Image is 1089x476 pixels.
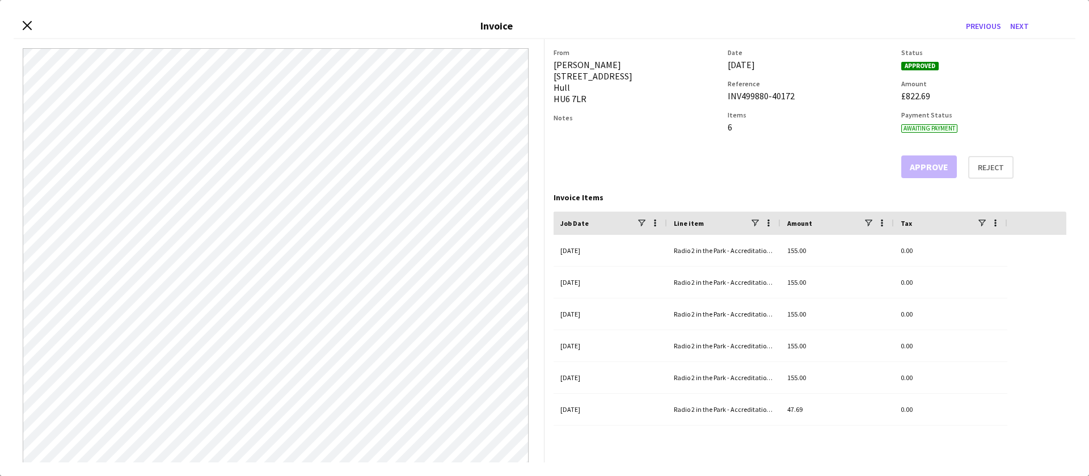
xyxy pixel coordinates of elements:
div: 155.00 [780,235,894,266]
span: Amount [787,219,812,228]
div: 155.00 [780,267,894,298]
button: Next [1006,17,1033,35]
div: [PERSON_NAME] [STREET_ADDRESS] Hull HU6 7LR [554,59,719,104]
h3: Payment Status [901,111,1066,119]
div: 155.00 [780,362,894,393]
div: Radio 2 in the Park - Accreditation Assistant (salary) [667,267,780,298]
div: 0.00 [894,330,1007,361]
h3: Invoice [480,19,513,32]
div: Radio 2 in the Park - Accreditation Assistant (salary) [667,362,780,393]
div: 6 [728,121,893,133]
div: [DATE] [728,59,893,70]
span: Line item [674,219,704,228]
span: Tax [901,219,912,228]
div: Radio 2 in the Park - Accreditation Assistant (salary) [667,298,780,330]
div: INV499880-40172 [728,90,893,102]
div: [DATE] [554,330,667,361]
div: Radio 2 in the Park - Accreditation Assistant (salary) [667,330,780,361]
div: [DATE] [554,298,667,330]
span: Awaiting payment [901,124,957,133]
div: Radio 2 in the Park - Accreditation Assistant (salary) [667,235,780,266]
div: [DATE] [554,267,667,298]
h3: Items [728,111,893,119]
div: £822.69 [901,90,1066,102]
h3: Date [728,48,893,57]
div: [DATE] [554,394,667,425]
div: [DATE] [554,362,667,393]
div: 47.69 [780,394,894,425]
h3: Status [901,48,1066,57]
div: 0.00 [894,298,1007,330]
button: Previous [961,17,1006,35]
div: 155.00 [780,298,894,330]
div: 155.00 [780,330,894,361]
button: Reject [968,156,1014,179]
div: 0.00 [894,362,1007,393]
div: 0.00 [894,235,1007,266]
span: Approved [901,62,939,70]
div: 0.00 [894,394,1007,425]
div: Radio 2 in the Park - Accreditation Assistant (expense) [667,394,780,425]
div: [DATE] [554,235,667,266]
h3: From [554,48,719,57]
div: Invoice Items [554,192,1066,203]
h3: Reference [728,79,893,88]
div: 0.00 [894,267,1007,298]
span: Job Date [560,219,589,228]
h3: Amount [901,79,1066,88]
h3: Notes [554,113,719,122]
